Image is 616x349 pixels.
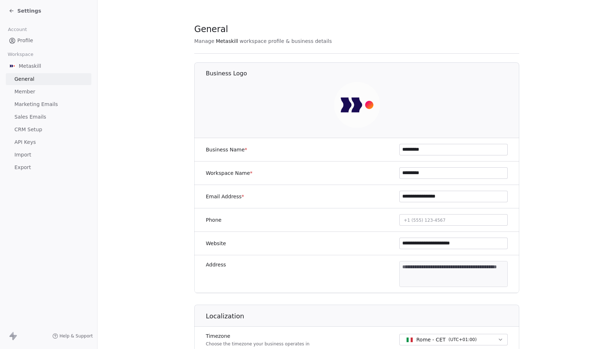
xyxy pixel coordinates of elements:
a: Import [6,149,91,161]
button: Rome - CET(UTC+01:00) [399,334,508,345]
label: Website [206,240,226,247]
a: Profile [6,35,91,47]
a: Marketing Emails [6,98,91,110]
span: Member [14,88,35,96]
a: API Keys [6,136,91,148]
a: Export [6,162,91,173]
label: Workspace Name [206,169,252,177]
label: Phone [206,216,221,224]
label: Address [206,261,226,268]
span: Marketing Emails [14,101,58,108]
span: Rome - CET [416,336,446,343]
span: ( UTC+01:00 ) [448,336,477,343]
span: +1 (555) 123-4567 [404,218,446,223]
span: General [14,75,34,83]
span: Export [14,164,31,171]
span: Manage [194,37,214,45]
span: Profile [17,37,33,44]
a: Settings [9,7,41,14]
span: workspace profile & business details [239,37,332,45]
span: API Keys [14,138,36,146]
span: Account [5,24,30,35]
a: Help & Support [52,333,93,339]
span: Help & Support [60,333,93,339]
span: CRM Setup [14,126,42,133]
h1: Business Logo [206,70,520,78]
span: Import [14,151,31,159]
label: Email Address [206,193,244,200]
h1: Localization [206,312,520,321]
a: Sales Emails [6,111,91,123]
span: Sales Emails [14,113,46,121]
img: AVATAR%20METASKILL%20-%20Colori%20Positivo.png [9,62,16,70]
img: AVATAR%20METASKILL%20-%20Colori%20Positivo.png [334,82,380,128]
span: Metaskill [216,37,238,45]
p: Choose the timezone your business operates in [206,341,309,347]
label: Timezone [206,332,309,340]
a: CRM Setup [6,124,91,136]
button: +1 (555) 123-4567 [399,214,508,226]
a: Member [6,86,91,98]
span: Settings [17,7,41,14]
a: General [6,73,91,85]
label: Business Name [206,146,247,153]
span: General [194,24,228,35]
span: Workspace [5,49,36,60]
span: Metaskill [19,62,41,70]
